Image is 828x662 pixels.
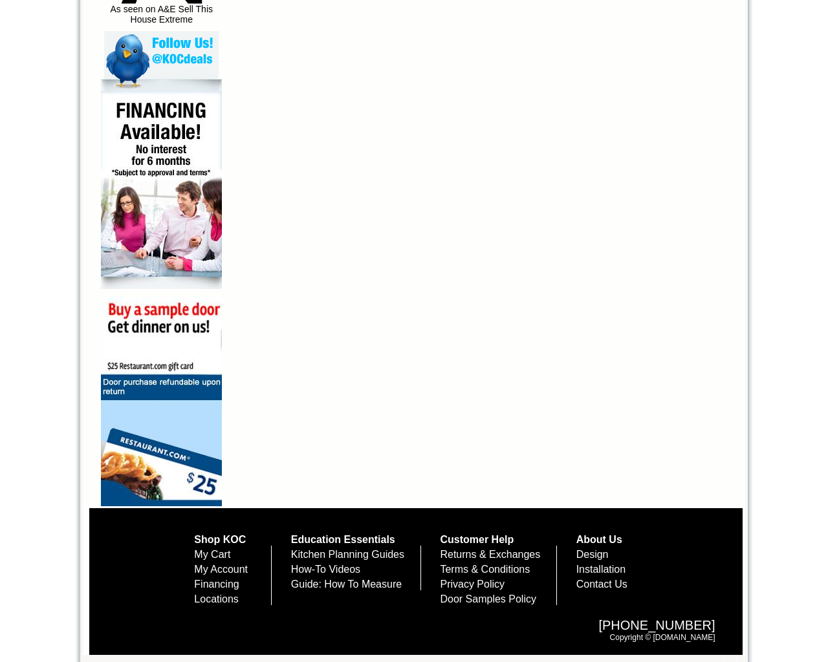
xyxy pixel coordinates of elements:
[576,564,626,575] a: Installation
[194,564,248,575] a: My Account
[291,579,402,590] a: Guide: How To Measure
[194,534,246,545] a: Shop KOC
[576,579,627,590] a: Contact Us
[291,549,404,560] a: Kitchen Planning Guides
[440,549,540,560] a: Returns & Exchanges
[440,534,557,546] h5: Customer Help
[291,534,395,545] a: Education Essentials
[440,564,530,575] a: Terms & Conditions
[194,579,239,590] a: Financing
[576,549,609,560] a: Design
[440,579,505,590] a: Privacy Policy
[194,593,239,604] a: Locations
[120,605,728,655] div: Copyright © [DOMAIN_NAME]
[291,564,360,575] a: How-To Videos
[133,618,715,633] span: [PHONE_NUMBER]
[576,534,622,545] a: About Us
[440,593,536,604] a: Door Samples Policy
[194,549,230,560] a: My Cart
